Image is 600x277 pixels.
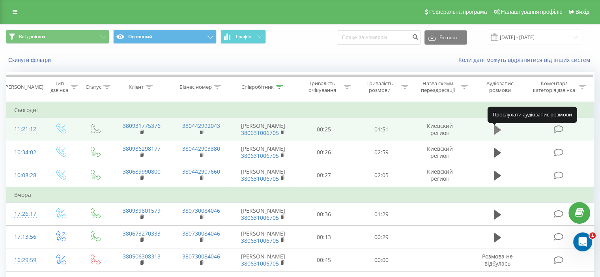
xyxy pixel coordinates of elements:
[241,214,279,221] a: 380631006705
[295,203,353,226] td: 00:36
[123,145,161,152] a: 380986298177
[182,145,220,152] a: 380442903380
[482,253,513,267] span: Розмова не відбулась
[231,226,295,249] td: [PERSON_NAME]
[6,102,594,118] td: Сьогодні
[353,118,410,141] td: 01:51
[179,84,212,90] div: Бізнес номер
[417,80,459,94] div: Назва схеми переадресації
[353,141,410,164] td: 02:59
[14,206,35,222] div: 17:26:17
[353,203,410,226] td: 01:29
[303,80,342,94] div: Тривалість очікування
[14,122,35,137] div: 11:21:12
[123,122,161,129] a: 380931775376
[531,80,577,94] div: Коментар/категорія дзвінка
[410,141,469,164] td: Киевский регион
[19,34,45,40] span: Всі дзвінки
[360,80,399,94] div: Тривалість розмови
[50,80,68,94] div: Тип дзвінка
[488,107,577,123] div: Прослухати аудіозапис розмови
[477,80,523,94] div: Аудіозапис розмови
[6,30,109,44] button: Всі дзвінки
[353,164,410,187] td: 02:05
[123,230,161,237] a: 380673270333
[113,30,217,44] button: Основний
[424,30,467,45] button: Експорт
[295,141,353,164] td: 00:26
[353,249,410,271] td: 00:00
[6,56,55,64] button: Скинути фільтри
[221,30,266,44] button: Графік
[123,253,161,260] a: 380506308313
[236,34,251,39] span: Графік
[182,122,220,129] a: 380442992043
[501,9,562,15] span: Налаштування профілю
[589,232,596,239] span: 1
[576,9,589,15] span: Вихід
[410,118,469,141] td: Киевский регион
[182,230,220,237] a: 380730084046
[241,260,279,267] a: 380631006705
[353,226,410,249] td: 00:29
[295,164,353,187] td: 00:27
[231,118,295,141] td: [PERSON_NAME]
[241,84,274,90] div: Співробітник
[123,207,161,214] a: 380939801579
[337,30,421,45] input: Пошук за номером
[295,249,353,271] td: 00:45
[429,9,487,15] span: Реферальна програма
[86,84,101,90] div: Статус
[6,187,594,203] td: Вчора
[231,249,295,271] td: [PERSON_NAME]
[14,145,35,160] div: 10:34:02
[14,168,35,183] div: 10:08:28
[231,141,295,164] td: [PERSON_NAME]
[241,237,279,244] a: 380631006705
[4,84,43,90] div: [PERSON_NAME]
[129,84,144,90] div: Клієнт
[14,253,35,268] div: 16:29:59
[182,253,220,260] a: 380730084046
[14,229,35,245] div: 17:13:56
[295,226,353,249] td: 00:13
[573,232,592,251] iframe: Intercom live chat
[458,56,594,64] a: Коли дані можуть відрізнятися вiд інших систем
[241,152,279,159] a: 380631006705
[410,164,469,187] td: Киевский регион
[123,168,161,175] a: 380689990800
[241,175,279,182] a: 380631006705
[182,168,220,175] a: 380442907660
[295,118,353,141] td: 00:25
[241,129,279,137] a: 380631006705
[182,207,220,214] a: 380730084046
[231,164,295,187] td: [PERSON_NAME]
[231,203,295,226] td: [PERSON_NAME]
